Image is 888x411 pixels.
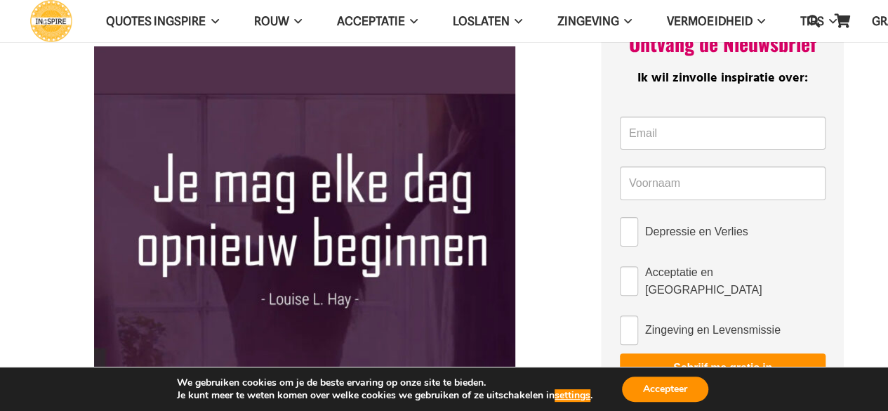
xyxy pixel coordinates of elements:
[800,4,828,39] a: Zoeken
[88,4,236,39] a: QUOTES INGSPIREQUOTES INGSPIRE Menu
[645,263,826,299] span: Acceptatie en [GEOGRAPHIC_DATA]
[620,217,638,247] input: Depressie en Verlies
[667,14,752,28] span: VERMOEIDHEID
[510,4,522,39] span: Loslaten Menu
[649,4,782,39] a: VERMOEIDHEIDVERMOEIDHEID Menu
[620,353,826,383] button: Schrijf me gratis in
[555,389,590,402] button: settings
[752,4,764,39] span: VERMOEIDHEID Menu
[637,68,808,89] span: Ik wil zinvolle inspiratie over:
[645,321,781,339] span: Zingeving en Levensmissie
[106,14,206,28] span: QUOTES INGSPIRE
[823,4,836,39] span: TIPS Menu
[319,4,435,39] a: AcceptatieAcceptatie Menu
[629,29,816,58] span: Ontvang de Nieuwsbrief
[540,4,649,39] a: ZingevingZingeving Menu
[453,14,510,28] span: Loslaten
[177,389,592,402] p: Je kunt meer te weten komen over welke cookies we gebruiken of ze uitschakelen in .
[206,4,218,39] span: QUOTES INGSPIRE Menu
[620,167,826,200] input: Voornaam
[620,315,638,345] input: Zingeving en Levensmissie
[619,4,632,39] span: Zingeving Menu
[177,377,592,389] p: We gebruiken cookies om je de beste ervaring op onze site te bieden.
[236,4,319,39] a: ROUWROUW Menu
[337,14,405,28] span: Acceptatie
[289,4,301,39] span: ROUW Menu
[435,4,540,39] a: LoslatenLoslaten Menu
[405,4,418,39] span: Acceptatie Menu
[620,266,638,296] input: Acceptatie en [GEOGRAPHIC_DATA]
[622,377,708,402] button: Accepteer
[253,14,289,28] span: ROUW
[645,223,748,240] span: Depressie en Verlies
[782,4,854,39] a: TIPSTIPS Menu
[620,117,826,150] input: Email
[557,14,619,28] span: Zingeving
